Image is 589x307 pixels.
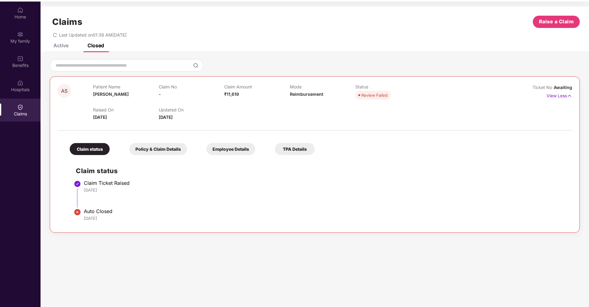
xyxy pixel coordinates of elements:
[290,84,355,89] p: Mode
[193,63,198,68] img: svg+xml;base64,PHN2ZyBpZD0iU2VhcmNoLTMyeDMyIiB4bWxucz0iaHR0cDovL3d3dy53My5vcmcvMjAwMC9zdmciIHdpZH...
[84,180,566,186] div: Claim Ticket Raised
[53,42,68,49] div: Active
[224,84,290,89] p: Claim Amount
[93,115,107,120] span: [DATE]
[17,31,23,37] img: svg+xml;base64,PHN2ZyB3aWR0aD0iMjAiIGhlaWdodD0iMjAiIHZpZXdCb3g9IjAgMCAyMCAyMCIgZmlsbD0ibm9uZSIgeG...
[539,18,574,25] span: Raise a Claim
[17,7,23,13] img: svg+xml;base64,PHN2ZyBpZD0iSG9tZSIgeG1sbnM9Imh0dHA6Ly93d3cudzMub3JnLzIwMDAvc3ZnIiB3aWR0aD0iMjAiIG...
[159,115,173,120] span: [DATE]
[547,91,572,99] p: View Less
[533,16,580,28] button: Raise a Claim
[206,143,255,155] div: Employee Details
[53,32,57,37] span: redo
[52,17,82,27] h1: Claims
[159,91,161,97] span: -
[84,208,566,214] div: Auto Closed
[159,84,224,89] p: Claim No
[567,92,572,99] img: svg+xml;base64,PHN2ZyB4bWxucz0iaHR0cDovL3d3dy53My5vcmcvMjAwMC9zdmciIHdpZHRoPSIxNyIgaGVpZ2h0PSIxNy...
[275,143,315,155] div: TPA Details
[290,91,323,97] span: Reimbursement
[129,143,187,155] div: Policy & Claim Details
[17,80,23,86] img: svg+xml;base64,PHN2ZyBpZD0iSG9zcGl0YWxzIiB4bWxucz0iaHR0cDovL3d3dy53My5vcmcvMjAwMC9zdmciIHdpZHRoPS...
[93,107,158,112] p: Raised On
[84,187,566,193] div: [DATE]
[17,104,23,110] img: svg+xml;base64,PHN2ZyBpZD0iQ2xhaW0iIHhtbG5zPSJodHRwOi8vd3d3LnczLm9yZy8yMDAwL3N2ZyIgd2lkdGg9IjIwIi...
[93,84,158,89] p: Patient Name
[355,84,421,89] p: Status
[554,85,572,90] span: Awaiting
[76,166,566,176] h2: Claim status
[532,85,554,90] span: Ticket No
[361,92,388,98] div: Review Failed
[59,32,127,37] span: Last Updated on 01:38 AM[DATE]
[84,216,566,221] div: [DATE]
[17,56,23,62] img: svg+xml;base64,PHN2ZyBpZD0iQmVuZWZpdHMiIHhtbG5zPSJodHRwOi8vd3d3LnczLm9yZy8yMDAwL3N2ZyIgd2lkdGg9Ij...
[88,42,104,49] div: Closed
[74,208,81,216] img: svg+xml;base64,PHN2ZyBpZD0iU3RlcC1Eb25lLTIweDIwIiB4bWxucz0iaHR0cDovL3d3dy53My5vcmcvMjAwMC9zdmciIH...
[93,91,129,97] span: [PERSON_NAME]
[70,143,110,155] div: Claim status
[74,180,81,188] img: svg+xml;base64,PHN2ZyBpZD0iU3RlcC1Eb25lLTMyeDMyIiB4bWxucz0iaHR0cDovL3d3dy53My5vcmcvMjAwMC9zdmciIH...
[159,107,224,112] p: Updated On
[224,91,239,97] span: ₹11,619
[61,88,68,94] span: AS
